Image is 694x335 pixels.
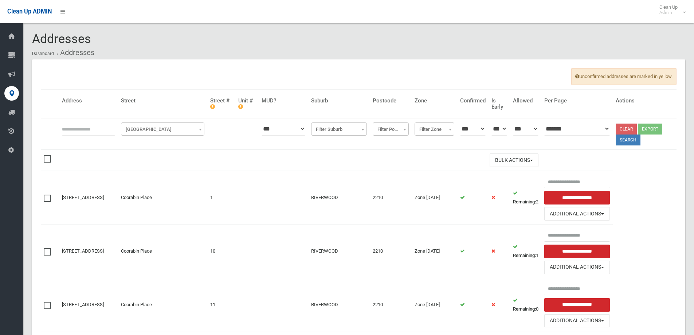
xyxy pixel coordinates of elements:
[207,278,235,331] td: 11
[210,98,232,110] h4: Street #
[638,124,662,135] button: Export
[412,225,457,278] td: Zone [DATE]
[370,171,412,225] td: 2210
[416,124,452,135] span: Filter Zone
[460,98,486,104] h4: Confirmed
[513,199,536,204] strong: Remaining:
[415,98,454,104] h4: Zone
[370,278,412,331] td: 2210
[373,122,409,136] span: Filter Postcode
[571,68,677,85] span: Unconfirmed addresses are marked in yellow.
[308,278,370,331] td: RIVERWOOD
[62,302,104,307] a: [STREET_ADDRESS]
[121,98,204,104] h4: Street
[118,278,207,331] td: Coorabin Place
[513,306,536,312] strong: Remaining:
[544,314,610,328] button: Additional Actions
[544,98,610,104] h4: Per Page
[62,98,115,104] h4: Address
[32,51,54,56] a: Dashboard
[32,31,91,46] span: Addresses
[7,8,52,15] span: Clean Up ADMIN
[118,225,207,278] td: Coorabin Place
[55,46,94,59] li: Addresses
[510,171,541,225] td: 2
[207,225,235,278] td: 10
[412,278,457,331] td: Zone [DATE]
[544,207,610,221] button: Additional Actions
[207,171,235,225] td: 1
[238,98,256,110] h4: Unit #
[491,98,507,110] h4: Is Early
[375,124,407,135] span: Filter Postcode
[513,253,536,258] strong: Remaining:
[616,135,640,145] button: Search
[616,98,674,104] h4: Actions
[656,4,685,15] span: Clean Up
[415,122,454,136] span: Filter Zone
[412,171,457,225] td: Zone [DATE]
[373,98,409,104] h4: Postcode
[262,98,305,104] h4: MUD?
[311,122,367,136] span: Filter Suburb
[123,124,203,135] span: Filter Street
[544,261,610,274] button: Additional Actions
[616,124,637,135] a: Clear
[308,225,370,278] td: RIVERWOOD
[490,153,538,167] button: Bulk Actions
[62,195,104,200] a: [STREET_ADDRESS]
[370,225,412,278] td: 2210
[513,98,538,104] h4: Allowed
[510,225,541,278] td: 1
[311,98,367,104] h4: Suburb
[118,171,207,225] td: Coorabin Place
[313,124,365,135] span: Filter Suburb
[121,122,204,136] span: Filter Street
[510,278,541,331] td: 0
[308,171,370,225] td: RIVERWOOD
[659,10,678,15] small: Admin
[62,248,104,254] a: [STREET_ADDRESS]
